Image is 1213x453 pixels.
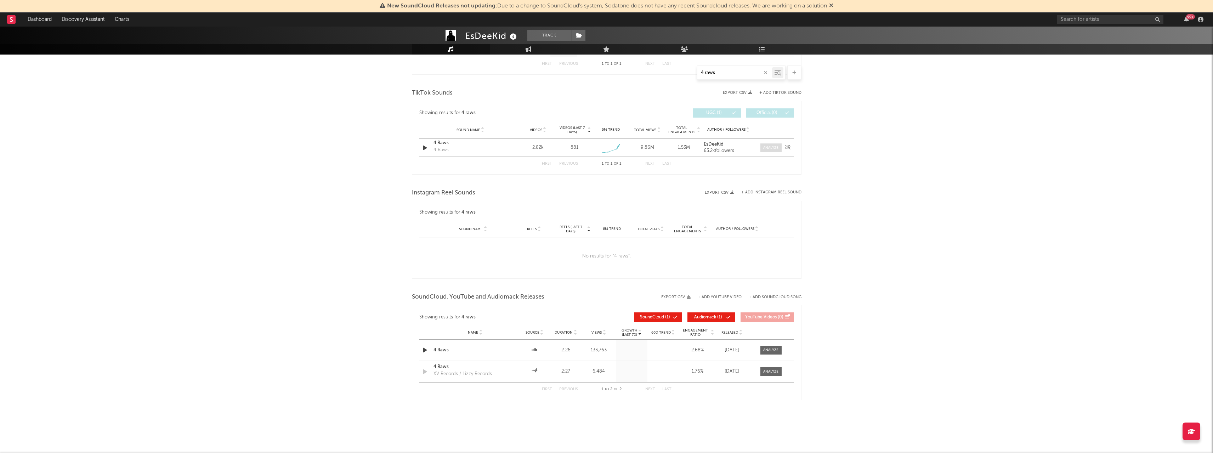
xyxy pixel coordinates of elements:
button: Track [527,30,572,41]
span: New SoundCloud Releases not updating [387,3,495,9]
button: 99+ [1184,17,1189,22]
div: 4 raws [461,208,476,217]
div: 1.76 % [681,368,714,375]
span: Released [721,330,738,335]
span: SoundCloud [640,315,664,319]
button: Next [645,62,655,66]
button: UGC(1) [693,108,741,118]
span: UGC ( 1 ) [698,111,730,115]
button: Last [662,62,671,66]
div: 4 Raws [433,147,449,154]
button: + Add YouTube Video [698,295,742,299]
button: First [542,387,552,391]
button: SoundCloud(1) [634,312,682,322]
div: 99 + [1186,14,1195,19]
button: + Add TikTok Sound [759,91,801,95]
span: ( 1 ) [692,315,725,319]
button: Export CSV [705,191,734,195]
div: Showing results for [419,312,607,322]
a: 4 Raws [433,347,517,354]
span: Sound Name [459,227,483,231]
button: Official(0) [746,108,794,118]
button: YouTube Videos(0) [741,312,794,322]
div: + Add Instagram Reel Sound [734,191,801,194]
span: Author / Followers [707,128,746,132]
span: 60D Trend [651,330,671,335]
button: + Add SoundCloud Song [742,295,801,299]
span: ( 0 ) [745,315,783,319]
span: Total Engagements [667,126,696,134]
button: Last [662,387,671,391]
div: Showing results for [419,208,794,217]
div: 2:27 [552,368,580,375]
div: 2.82k [522,144,555,151]
div: 6M Trend [594,127,627,132]
span: YouTube Videos [745,315,777,319]
button: Export CSV [723,91,752,95]
span: Videos (last 7 days) [558,126,586,134]
div: 1.53M [667,144,700,151]
strong: EsDeeKid [704,142,724,147]
span: Views [591,330,602,335]
div: [DATE] [718,347,746,354]
button: First [542,62,552,66]
p: (Last 7d) [622,333,637,337]
span: to [605,62,609,66]
div: + Add YouTube Video [691,295,742,299]
span: Author / Followers [716,227,754,231]
a: 4 Raws [433,363,517,370]
button: + Add SoundCloud Song [749,295,801,299]
div: No results for " 4 raws ". [419,238,794,275]
span: Instagram Reel Sounds [412,189,475,197]
div: 2:26 [552,347,580,354]
span: Engagement Ratio [681,328,710,337]
div: XV Records / Lizzy Records [433,370,492,378]
span: Dismiss [829,3,833,9]
span: Source [526,330,539,335]
div: EsDeeKid [465,30,518,42]
span: SoundCloud, YouTube and Audiomack Releases [412,293,544,301]
div: 6M Trend [594,226,630,232]
div: 4 raws [461,109,476,117]
span: to [605,162,609,165]
div: [DATE] [718,368,746,375]
span: Name [468,330,478,335]
span: TikTok Sounds [412,89,453,97]
span: Total Views [634,128,656,132]
div: 9.86M [631,144,664,151]
div: 1 1 1 [592,160,631,168]
span: of [614,62,618,66]
span: of [614,388,618,391]
button: Audiomack(1) [687,312,735,322]
span: Audiomack [694,315,716,319]
div: 881 [571,144,578,151]
div: 6,484 [583,368,614,375]
span: Official ( 0 ) [751,111,783,115]
a: Discovery Assistant [57,12,110,27]
div: 1 1 1 [592,60,631,68]
div: 2.68 % [681,347,714,354]
span: to [605,388,609,391]
span: Reels [527,227,537,231]
button: First [542,162,552,166]
button: + Add TikTok Sound [752,91,801,95]
p: Growth [622,328,637,333]
div: Showing results for [419,108,607,118]
button: Next [645,162,655,166]
input: Search for artists [1057,15,1163,24]
div: 1 2 2 [592,385,631,394]
a: 4 Raws [433,140,508,147]
div: 63.2k followers [704,148,753,153]
span: Total Plays [637,227,659,231]
span: Videos [530,128,542,132]
span: ( 1 ) [639,315,671,319]
span: Reels (last 7 days) [555,225,586,233]
div: 133,763 [583,347,614,354]
span: of [614,162,618,165]
button: Last [662,162,671,166]
button: Previous [559,62,578,66]
span: Sound Name [457,128,480,132]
